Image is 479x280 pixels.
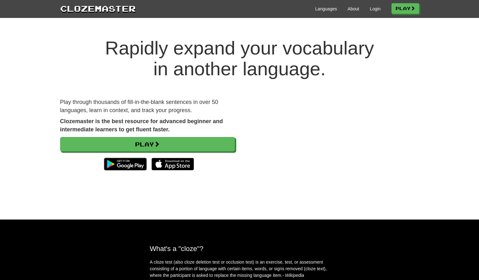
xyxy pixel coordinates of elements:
p: Play through thousands of fill-in-the-blank sentences in over 50 languages, learn in context, and... [60,98,235,114]
p: A cloze test (also cloze deletion test or occlusion test) is an exercise, test, or assessment con... [150,259,329,279]
a: Play [391,3,419,14]
em: - Wikipedia [282,273,304,278]
a: Play [60,137,235,151]
h2: What's a "cloze"? [150,245,329,253]
strong: Clozemaster is the best resource for advanced beginner and intermediate learners to get fluent fa... [60,118,223,133]
a: About [348,6,359,12]
a: Login [370,6,380,12]
a: Languages [315,6,337,12]
img: Get it on Google Play [101,155,150,174]
a: Clozemaster [60,3,136,14]
img: Download_on_the_App_Store_Badge_US-UK_135x40-25178aeef6eb6b83b96f5f2d004eda3bffbb37122de64afbaef7... [151,158,194,170]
